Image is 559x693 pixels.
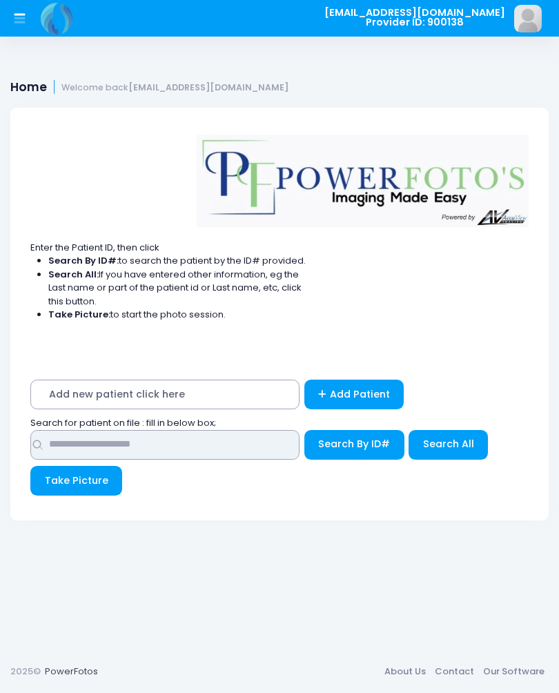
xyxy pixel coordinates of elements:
li: to search the patient by the ID# provided. [48,254,306,268]
span: Search All [423,437,474,451]
img: Logo [190,126,536,228]
a: Our Software [478,659,549,684]
small: Welcome back [61,83,288,93]
button: Search By ID# [304,430,404,460]
span: [EMAIL_ADDRESS][DOMAIN_NAME] Provider ID: 900138 [324,8,505,28]
span: Take Picture [45,474,108,487]
a: Contact [430,659,478,684]
button: Search All [409,430,488,460]
button: Take Picture [30,466,122,496]
a: PowerFotos [45,665,98,678]
span: Enter the Patient ID, then click [30,241,159,254]
li: to start the photo session. [48,308,306,322]
img: image [514,5,542,32]
li: If you have entered other information, eg the Last name or part of the patient id or Last name, e... [48,268,306,309]
strong: Take Picture: [48,308,110,321]
strong: [EMAIL_ADDRESS][DOMAIN_NAME] [128,81,288,93]
span: 2025© [10,665,41,678]
strong: Search All: [48,268,99,281]
span: Search for patient on file : fill in below box; [30,416,216,429]
span: Search By ID# [318,437,390,451]
h1: Home [10,80,288,95]
a: About Us [380,659,430,684]
span: Add new patient click here [30,380,300,409]
a: Add Patient [304,380,404,409]
img: Logo [38,1,76,36]
strong: Search By ID#: [48,254,119,267]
